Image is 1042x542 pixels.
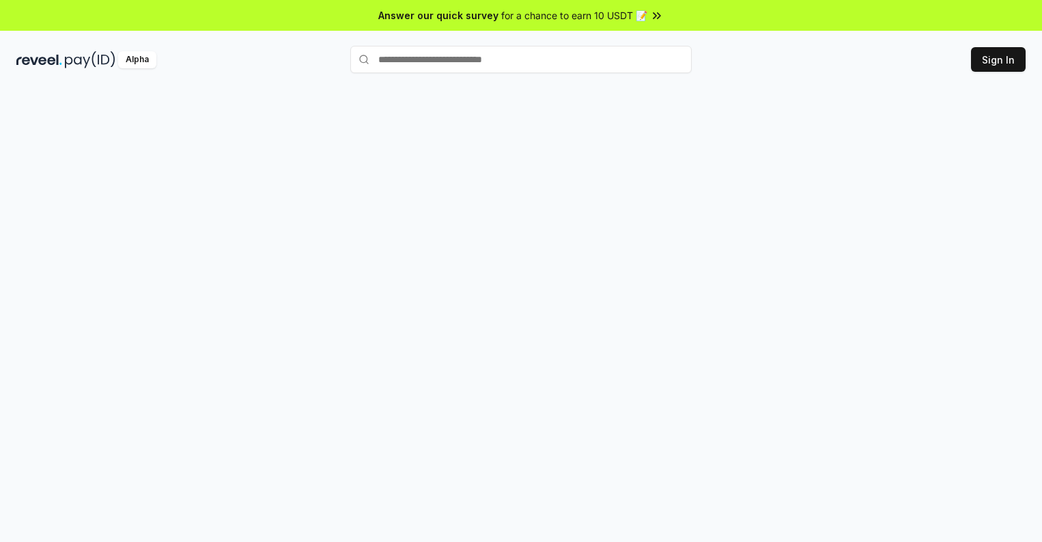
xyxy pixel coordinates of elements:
[16,51,62,68] img: reveel_dark
[378,8,498,23] span: Answer our quick survey
[501,8,647,23] span: for a chance to earn 10 USDT 📝
[118,51,156,68] div: Alpha
[971,47,1026,72] button: Sign In
[65,51,115,68] img: pay_id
